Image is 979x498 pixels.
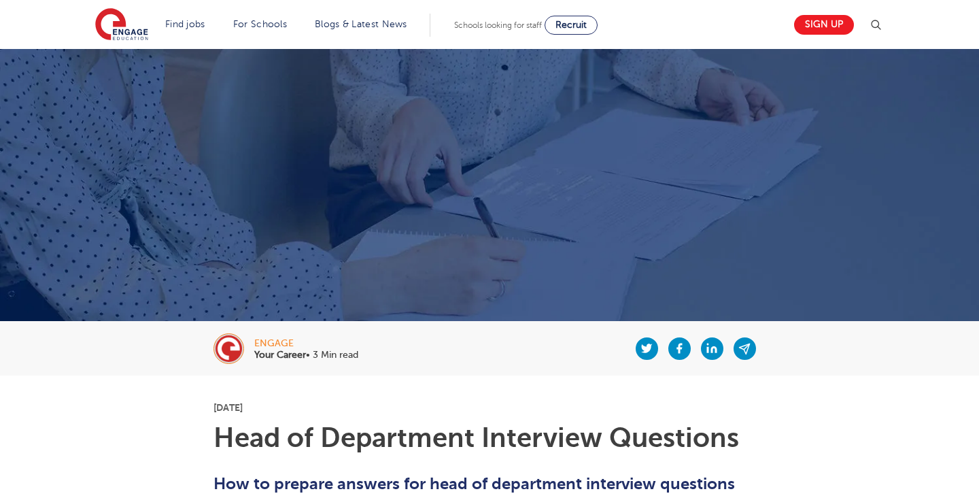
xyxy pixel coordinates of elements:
[254,339,358,348] div: engage
[165,19,205,29] a: Find jobs
[254,350,358,360] p: • 3 Min read
[794,15,854,35] a: Sign up
[555,20,587,30] span: Recruit
[254,350,306,360] b: Your Career
[454,20,542,30] span: Schools looking for staff
[545,16,598,35] a: Recruit
[315,19,407,29] a: Blogs & Latest News
[213,425,766,452] h1: Head of Department Interview Questions
[233,19,287,29] a: For Schools
[213,403,766,412] p: [DATE]
[95,8,148,42] img: Engage Education
[213,474,735,493] span: How to prepare answers for head of department interview questions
